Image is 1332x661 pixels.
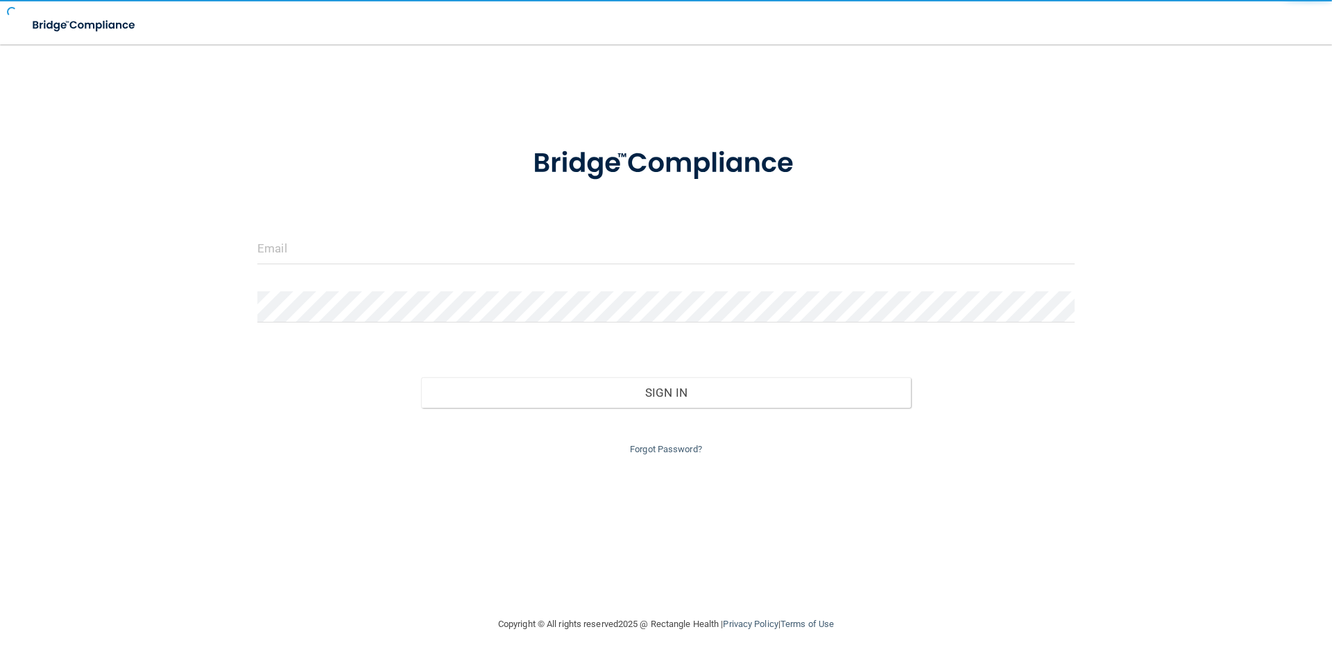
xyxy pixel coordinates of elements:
a: Privacy Policy [723,619,778,629]
div: Copyright © All rights reserved 2025 @ Rectangle Health | | [413,602,919,646]
img: bridge_compliance_login_screen.278c3ca4.svg [504,128,828,200]
button: Sign In [421,377,912,408]
img: bridge_compliance_login_screen.278c3ca4.svg [21,11,148,40]
a: Terms of Use [780,619,834,629]
a: Forgot Password? [630,444,702,454]
input: Email [257,233,1075,264]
